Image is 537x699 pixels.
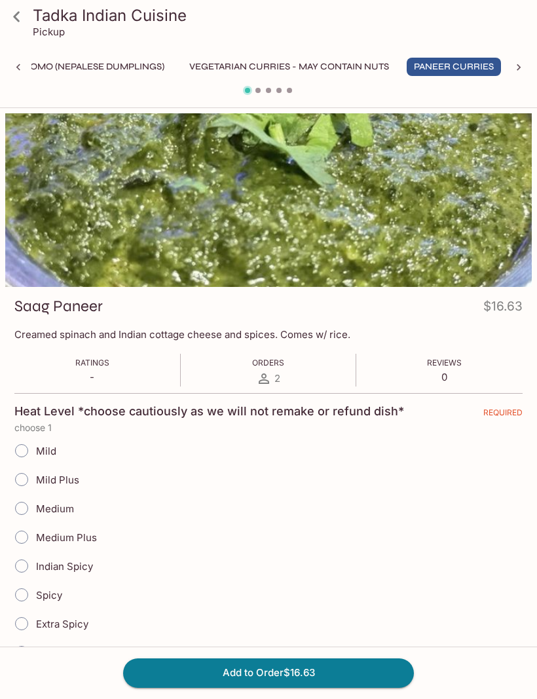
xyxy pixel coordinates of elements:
[36,474,79,486] span: Mild Plus
[36,618,88,630] span: Extra Spicy
[483,407,523,423] span: REQUIRED
[182,58,396,76] button: Vegetarian Curries - may contain nuts
[407,58,501,76] button: Paneer Curries
[274,372,280,385] span: 2
[36,531,97,544] span: Medium Plus
[123,658,414,687] button: Add to Order$16.63
[14,423,523,433] p: choose 1
[33,26,65,38] p: Pickup
[75,371,109,383] p: -
[36,445,56,457] span: Mild
[36,589,62,601] span: Spicy
[36,502,74,515] span: Medium
[14,296,103,316] h3: Saag Paneer
[14,404,404,419] h4: Heat Level *choose cautiously as we will not remake or refund dish*
[427,371,462,383] p: 0
[36,560,93,573] span: Indian Spicy
[75,358,109,368] span: Ratings
[427,358,462,368] span: Reviews
[33,5,527,26] h3: Tadka Indian Cuisine
[252,358,284,368] span: Orders
[5,113,532,287] div: Saag Paneer
[14,328,523,341] p: Creamed spinach and Indian cottage cheese and spices. Comes w/ rice.
[483,296,523,322] h4: $16.63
